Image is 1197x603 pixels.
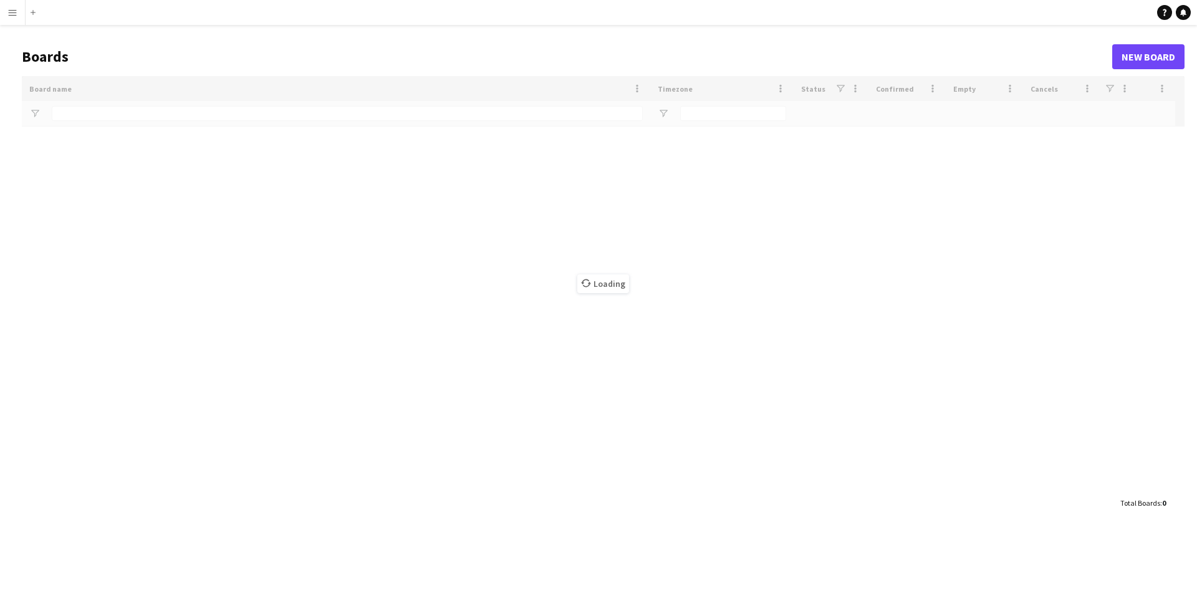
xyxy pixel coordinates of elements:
[1162,498,1166,508] span: 0
[1120,498,1160,508] span: Total Boards
[22,47,1112,66] h1: Boards
[577,274,629,293] span: Loading
[1112,44,1185,69] a: New Board
[1120,491,1166,515] div: :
